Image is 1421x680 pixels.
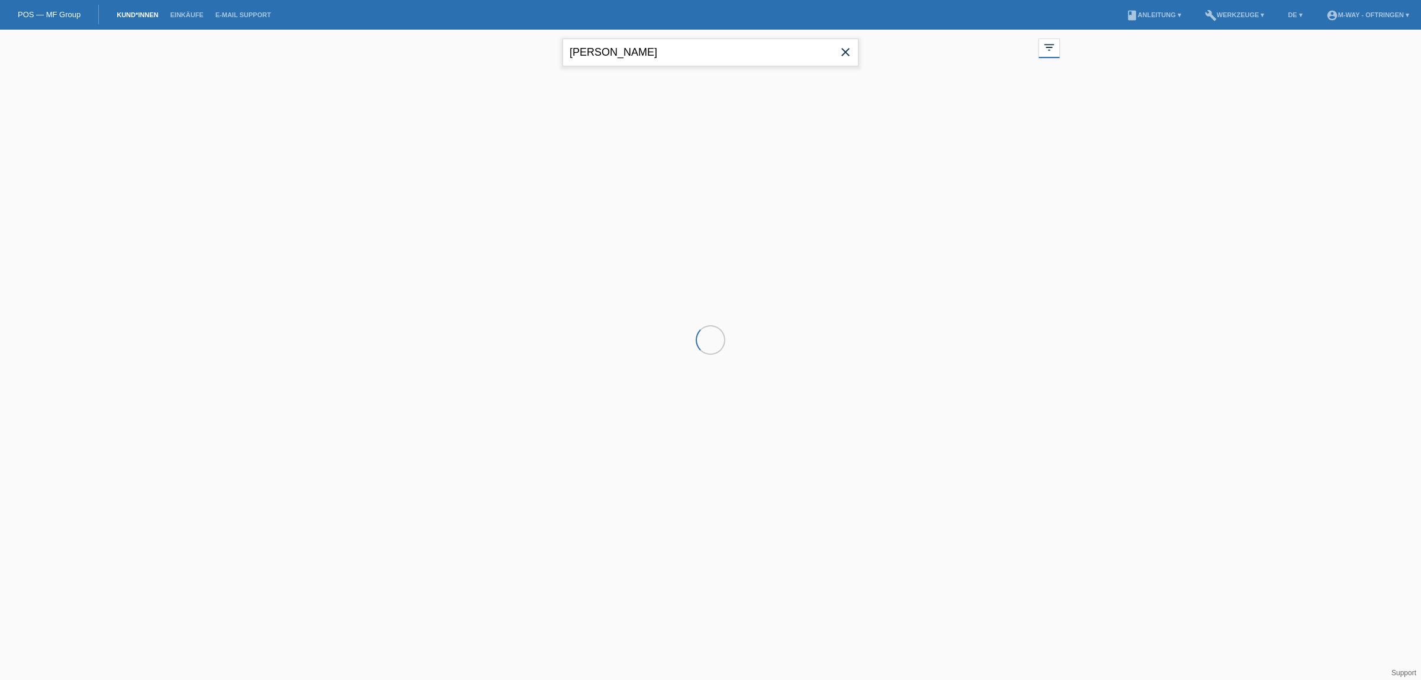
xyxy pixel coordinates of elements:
[18,10,81,19] a: POS — MF Group
[1391,669,1416,677] a: Support
[562,39,859,66] input: Suche...
[1282,11,1308,18] a: DE ▾
[1126,9,1138,21] i: book
[1199,11,1271,18] a: buildWerkzeuge ▾
[164,11,209,18] a: Einkäufe
[1320,11,1415,18] a: account_circlem-way - Oftringen ▾
[210,11,277,18] a: E-Mail Support
[111,11,164,18] a: Kund*innen
[1205,9,1217,21] i: build
[1326,9,1338,21] i: account_circle
[838,45,853,59] i: close
[1120,11,1187,18] a: bookAnleitung ▾
[1043,41,1056,54] i: filter_list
